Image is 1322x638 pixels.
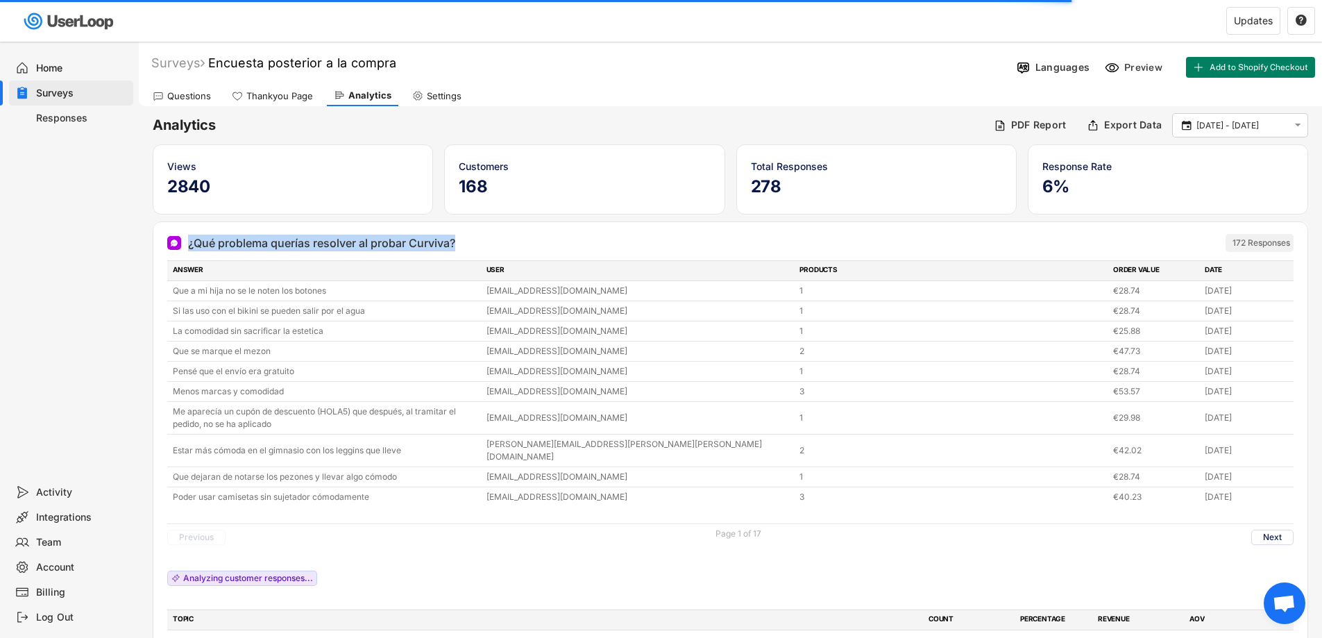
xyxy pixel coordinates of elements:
div: 1 [799,365,1105,378]
div: Views [167,159,418,174]
div: USER [486,265,792,277]
div: [EMAIL_ADDRESS][DOMAIN_NAME] [486,305,792,317]
div: 1 [799,412,1105,424]
div: ANSWER [173,265,478,277]
div: Page 1 of 17 [715,530,761,538]
a: Open chat [1264,582,1305,624]
div: [DATE] [1205,285,1288,297]
div: Total Responses [751,159,1002,174]
h5: 168 [459,176,710,197]
div: [DATE] [1205,412,1288,424]
div: 172 Responses [1232,237,1290,249]
text:  [1295,119,1301,131]
font: Encuesta posterior a la compra [208,56,396,70]
div: 1 [799,471,1105,483]
div: Analytics [348,90,391,101]
div: 1 [799,325,1105,337]
div: PRODUCTS [799,265,1105,277]
div: €40.23 [1113,491,1196,503]
text:  [1296,14,1307,26]
div: Poder usar camisetas sin sujetador cómodamente [173,491,478,503]
div: Surveys [36,87,128,100]
div: [DATE] [1205,365,1288,378]
div: Preview [1124,61,1166,74]
div: PERCENTAGE [1020,614,1090,626]
div: 3 [799,491,1105,503]
button:  [1180,119,1193,132]
div: PDF Report [1011,119,1067,131]
div: [DATE] [1205,305,1288,317]
div: €53.57 [1113,385,1196,398]
h6: Analytics [153,116,983,135]
div: 2 [799,444,1105,457]
div: [DATE] [1205,325,1288,337]
button: Add to Shopify Checkout [1186,57,1315,78]
h5: 278 [751,176,1002,197]
div: [EMAIL_ADDRESS][DOMAIN_NAME] [486,385,792,398]
div: Settings [427,90,461,102]
div: €28.74 [1113,285,1196,297]
div: [DATE] [1205,471,1288,483]
div: [PERSON_NAME][EMAIL_ADDRESS][PERSON_NAME][PERSON_NAME][DOMAIN_NAME] [486,438,792,463]
div: COUNT [929,614,1012,626]
div: AOV [1189,614,1273,626]
div: [DATE] [1205,444,1288,457]
div: REVENUE [1098,614,1181,626]
button:  [1291,119,1304,131]
div: Menos marcas y comodidad [173,385,478,398]
div: Pensé que el envío era gratuito [173,365,478,378]
button: Previous [167,530,226,545]
img: userloop-logo-01.svg [21,7,119,35]
div: Si las uso con el bikini se pueden salir por el agua [173,305,478,317]
div: [DATE] [1205,385,1288,398]
div: Que dejaran de notarse los pezones y llevar algo cómodo [173,471,478,483]
div: Estar más cómoda en el gimnasio con los leggins que lleve [173,444,478,457]
div: €28.74 [1113,471,1196,483]
img: Open Ended [170,239,178,247]
div: 2 [799,345,1105,358]
div: Export Data [1104,119,1162,131]
div: Responses [36,112,128,125]
div: €47.73 [1113,345,1196,358]
div: €28.74 [1113,365,1196,378]
div: Analyzing customer responses... [183,574,313,582]
div: €42.02 [1113,444,1196,457]
div: €25.88 [1113,325,1196,337]
div: ORDER VALUE [1113,265,1196,277]
h5: 2840 [167,176,418,197]
div: Me aparecía un cupón de descuento (HOLA5) que después, al tramitar el pedido, no se ha aplicado [173,405,478,430]
div: [EMAIL_ADDRESS][DOMAIN_NAME] [486,412,792,424]
div: [DATE] [1205,491,1288,503]
div: Billing [36,586,128,599]
div: [EMAIL_ADDRESS][DOMAIN_NAME] [486,365,792,378]
div: Activity [36,486,128,499]
div: €29.98 [1113,412,1196,424]
div: TOPIC [173,614,920,626]
div: Languages [1035,61,1090,74]
div: Customers [459,159,710,174]
div: [EMAIL_ADDRESS][DOMAIN_NAME] [486,345,792,358]
div: [EMAIL_ADDRESS][DOMAIN_NAME] [486,325,792,337]
div: Team [36,536,128,549]
div: [EMAIL_ADDRESS][DOMAIN_NAME] [486,471,792,483]
button:  [1295,15,1307,27]
div: [DATE] [1205,345,1288,358]
div: 1 [799,305,1105,317]
div: [EMAIL_ADDRESS][DOMAIN_NAME] [486,285,792,297]
div: Thankyou Page [246,90,313,102]
div: Home [36,62,128,75]
div: La comodidad sin sacrificar la estetica [173,325,478,337]
span: Add to Shopify Checkout [1210,63,1308,72]
button: Next [1251,530,1294,545]
img: Language%20Icon.svg [1016,60,1031,75]
div: Que se marque el mezon [173,345,478,358]
div: Response Rate [1042,159,1294,174]
div: [EMAIL_ADDRESS][DOMAIN_NAME] [486,491,792,503]
h5: 6% [1042,176,1294,197]
div: Integrations [36,511,128,524]
div: Surveys [151,55,205,71]
div: DATE [1205,265,1288,277]
text:  [1182,119,1192,131]
div: €28.74 [1113,305,1196,317]
div: Account [36,561,128,574]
